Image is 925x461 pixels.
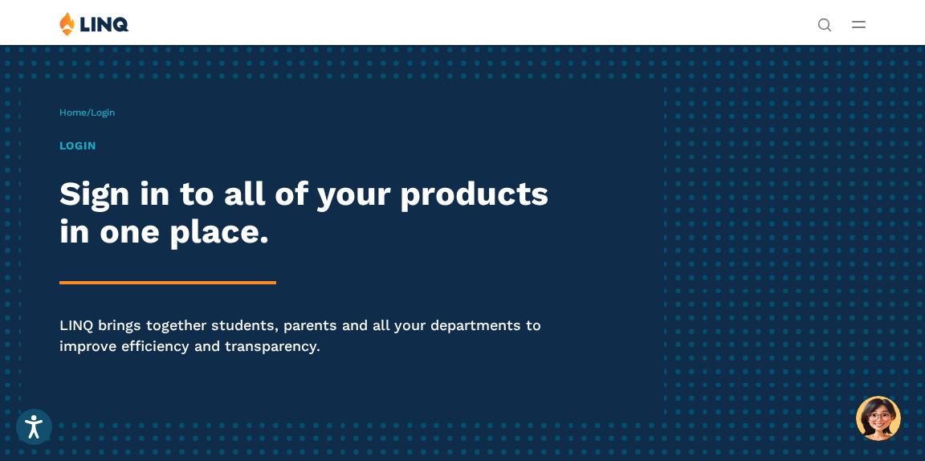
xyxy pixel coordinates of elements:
[59,107,115,118] span: /
[817,16,832,31] button: Open Search Bar
[59,137,568,154] h1: Login
[817,11,832,31] nav: Utility Navigation
[59,315,568,356] p: LINQ brings together students, parents and all your departments to improve efficiency and transpa...
[852,15,866,33] button: Open Main Menu
[856,396,901,441] button: Hello, have a question? Let’s chat.
[59,174,568,251] h2: Sign in to all of your products in one place.
[91,107,115,118] span: Login
[59,107,87,118] a: Home
[59,11,129,36] img: LINQ | K‑12 Software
